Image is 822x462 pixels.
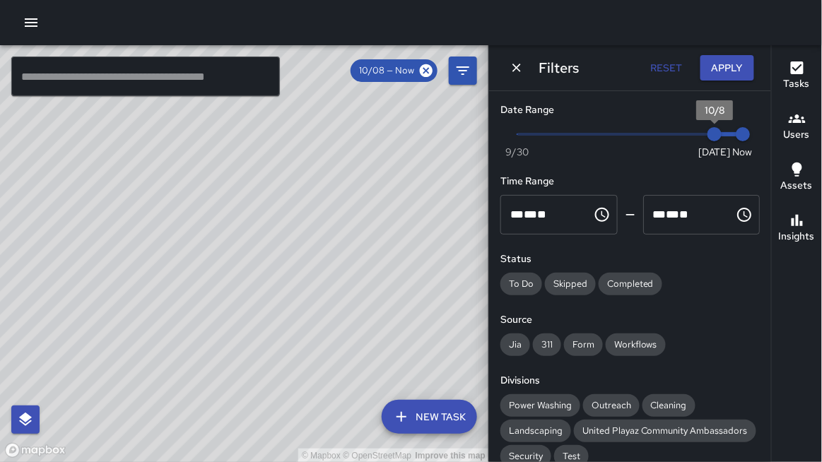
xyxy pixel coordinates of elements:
h6: Time Range [500,174,760,189]
span: Form [564,338,603,352]
div: Form [564,333,603,356]
span: Now [733,145,753,159]
h6: Status [500,251,760,267]
button: New Task [382,400,477,434]
button: Users [772,102,822,153]
button: Choose time, selected time is 12:00 AM [588,201,616,229]
span: Skipped [545,277,596,291]
span: [DATE] [699,145,731,159]
span: United Playaz Community Ambassadors [574,424,756,438]
span: Cleaning [642,398,695,413]
span: Outreach [583,398,640,413]
h6: Tasks [784,76,810,92]
span: Hours [653,209,667,220]
button: Choose time, selected time is 11:59 PM [730,201,758,229]
div: 311 [533,333,561,356]
span: Completed [599,277,662,291]
span: 311 [533,338,561,352]
div: Workflows [606,333,666,356]
span: Meridiem [537,209,546,220]
span: Hours [510,209,524,220]
span: 10/08 — Now [351,64,423,78]
span: Meridiem [680,209,689,220]
h6: Users [784,127,810,143]
h6: Insights [779,229,815,244]
h6: Divisions [500,373,760,389]
div: Cleaning [642,394,695,417]
button: Insights [772,203,822,254]
h6: Date Range [500,102,760,118]
h6: Source [500,312,760,328]
span: Minutes [524,209,537,220]
button: Filters [449,57,477,85]
div: Power Washing [500,394,580,417]
div: To Do [500,273,542,295]
div: United Playaz Community Ambassadors [574,420,756,442]
h6: Filters [539,57,579,79]
button: Reset [644,55,689,81]
h6: Assets [781,178,813,194]
span: Power Washing [500,398,580,413]
div: Completed [599,273,662,295]
div: Outreach [583,394,640,417]
span: 9/30 [506,145,529,159]
div: 10/08 — Now [351,59,438,82]
span: 10/8 [705,104,724,117]
span: To Do [500,277,542,291]
button: Assets [772,153,822,203]
div: Skipped [545,273,596,295]
span: Jia [500,338,530,352]
button: Dismiss [506,57,527,78]
span: Landscaping [500,424,571,438]
span: Minutes [667,209,680,220]
button: Apply [700,55,754,81]
div: Landscaping [500,420,571,442]
button: Tasks [772,51,822,102]
div: Jia [500,333,530,356]
span: Workflows [606,338,666,352]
